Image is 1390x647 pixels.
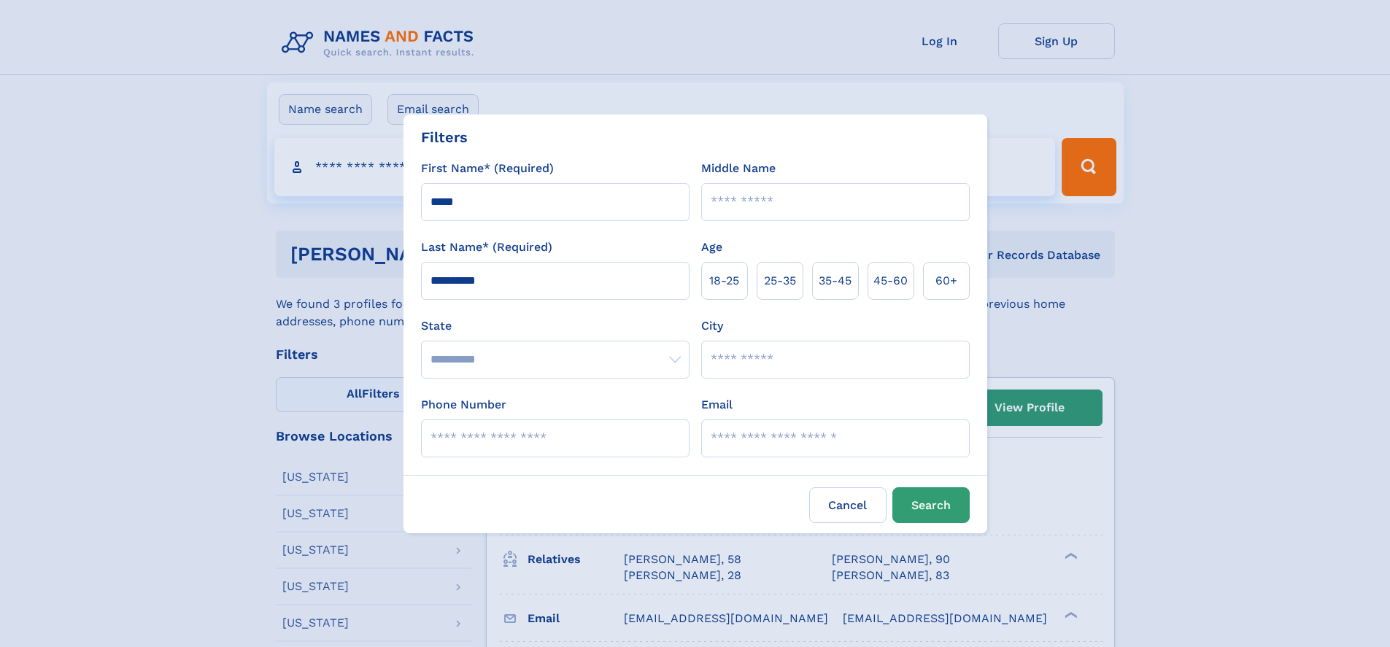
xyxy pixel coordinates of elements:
span: 18‑25 [709,272,739,290]
label: Cancel [809,487,887,523]
label: Age [701,239,722,256]
label: City [701,317,723,335]
button: Search [892,487,970,523]
span: 45‑60 [873,272,908,290]
div: Filters [421,126,468,148]
label: Email [701,396,733,414]
span: 25‑35 [764,272,796,290]
span: 60+ [935,272,957,290]
label: Phone Number [421,396,506,414]
label: State [421,317,690,335]
span: 35‑45 [819,272,852,290]
label: Middle Name [701,160,776,177]
label: First Name* (Required) [421,160,554,177]
label: Last Name* (Required) [421,239,552,256]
